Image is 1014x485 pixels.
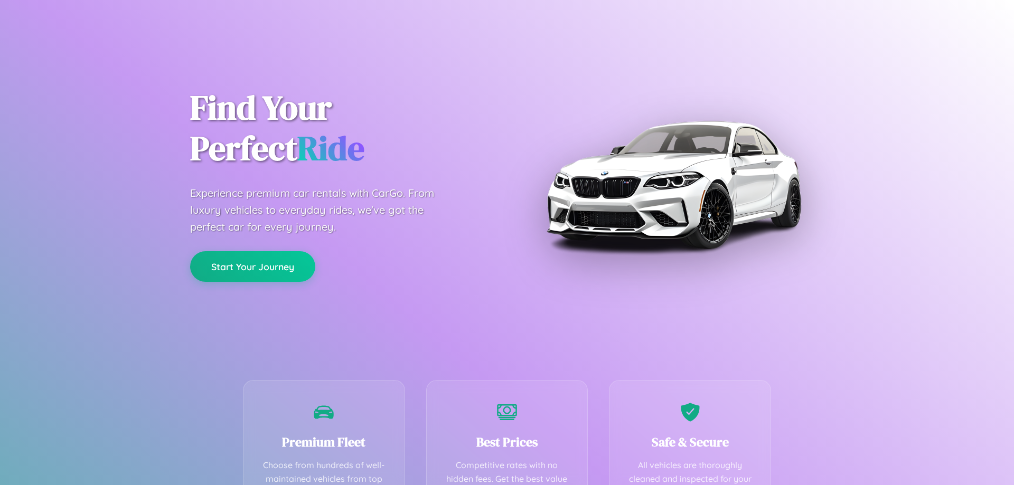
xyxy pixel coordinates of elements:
[541,53,805,317] img: Premium BMW car rental vehicle
[259,433,389,451] h3: Premium Fleet
[190,185,454,235] p: Experience premium car rentals with CarGo. From luxury vehicles to everyday rides, we've got the ...
[625,433,755,451] h3: Safe & Secure
[443,433,572,451] h3: Best Prices
[297,125,364,171] span: Ride
[190,251,315,282] button: Start Your Journey
[190,88,491,169] h1: Find Your Perfect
